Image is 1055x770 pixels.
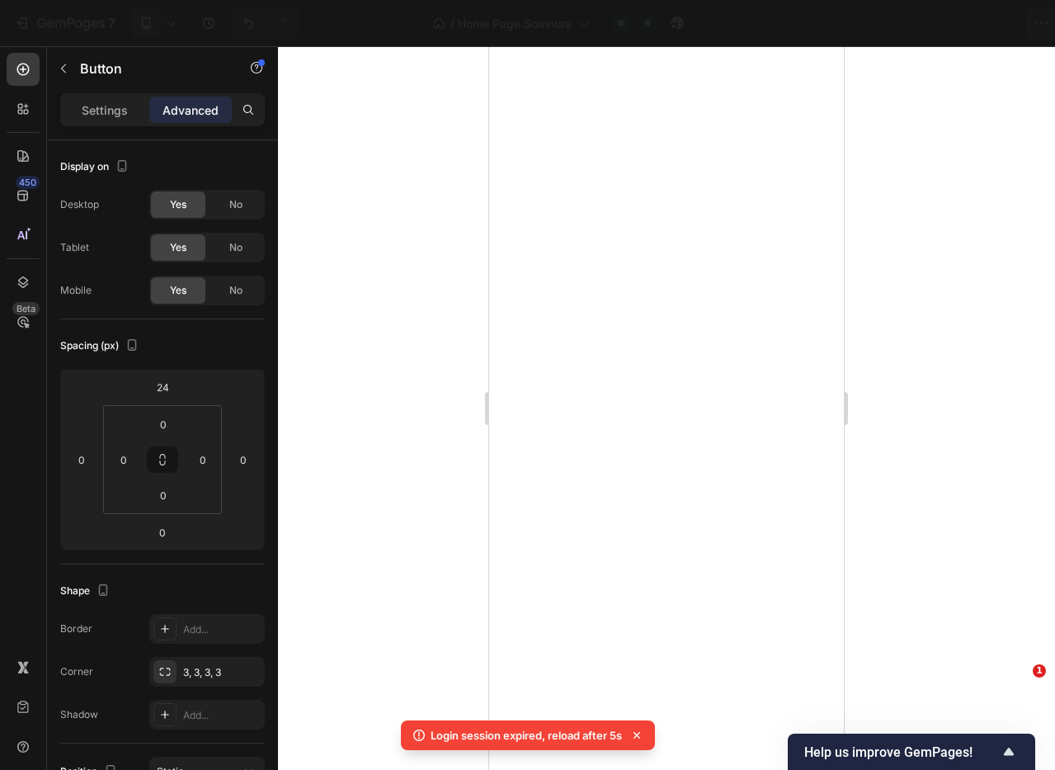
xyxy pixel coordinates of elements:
div: Add... [183,708,261,723]
span: 1 [1033,664,1046,678]
span: Yes [170,240,186,255]
p: Settings [82,102,128,119]
div: Shadow [60,707,98,722]
input: 0px [111,447,136,472]
div: Publish [959,15,1001,32]
input: 0 [231,447,256,472]
span: Yes [170,283,186,298]
p: Advanced [162,102,219,119]
div: Mobile [60,283,92,298]
button: 7 [7,7,123,40]
div: Beta [12,302,40,315]
div: Border [60,621,92,636]
button: Show survey - Help us improve GemPages! [804,742,1019,762]
iframe: Intercom live chat [999,689,1039,729]
div: Add... [183,622,261,637]
span: / [450,15,454,32]
span: No [229,240,243,255]
span: No [229,197,243,212]
div: Shape [60,580,113,602]
span: Home Page Somnura [458,15,572,32]
div: Spacing (px) [60,335,142,357]
input: 0px [147,412,180,437]
div: Undo/Redo [232,7,299,40]
p: Login session expired, reload after 5s [431,727,622,744]
p: 7 [108,13,115,33]
iframe: Design area [489,46,844,770]
span: Yes [170,197,186,212]
button: Publish [945,7,1015,40]
span: Help us improve GemPages! [804,744,999,760]
div: Display on [60,156,132,178]
input: 0px [191,447,215,472]
input: 24 [146,375,179,399]
div: Corner [60,664,93,679]
input: 0 [146,520,179,545]
div: Desktop [60,197,99,212]
input: 0 [69,447,94,472]
p: Button [80,59,220,78]
div: Tablet [60,240,89,255]
div: 3, 3, 3, 3 [183,665,261,680]
span: Save [898,17,925,31]
button: Save [884,7,939,40]
div: 450 [16,176,40,189]
input: 0px [147,483,180,508]
span: No [229,283,243,298]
